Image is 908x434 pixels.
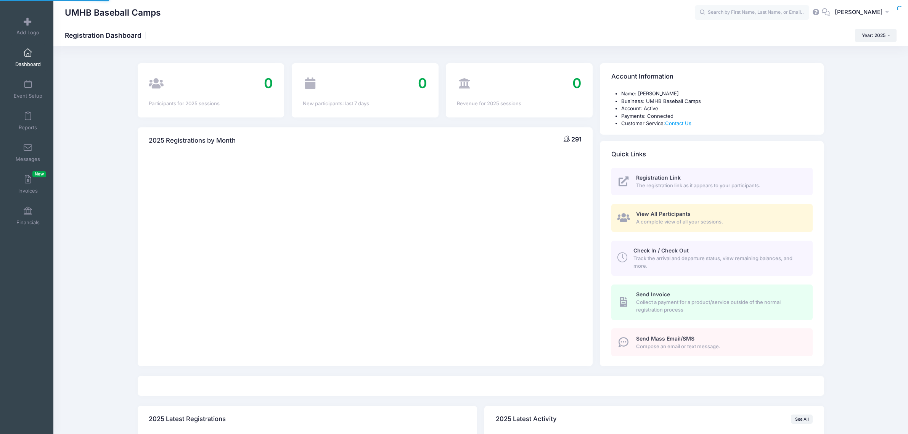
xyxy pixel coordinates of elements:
[636,291,670,297] span: Send Invoice
[10,139,46,166] a: Messages
[15,61,41,68] span: Dashboard
[572,75,582,92] span: 0
[264,75,273,92] span: 0
[695,5,809,20] input: Search by First Name, Last Name, or Email...
[636,218,804,226] span: A complete view of all your sessions.
[18,188,38,194] span: Invoices
[10,44,46,71] a: Dashboard
[10,76,46,103] a: Event Setup
[149,100,273,108] div: Participants for 2025 sessions
[457,100,581,108] div: Revenue for 2025 sessions
[636,174,681,181] span: Registration Link
[10,203,46,229] a: Financials
[303,100,427,108] div: New participants: last 7 days
[633,247,689,254] span: Check In / Check Out
[633,255,804,270] span: Track the arrival and departure status, view remaining balances, and more.
[16,156,40,162] span: Messages
[19,124,37,131] span: Reports
[32,171,46,177] span: New
[665,120,691,126] a: Contact Us
[10,13,46,39] a: Add Logo
[496,408,557,430] h4: 2025 Latest Activity
[611,328,813,356] a: Send Mass Email/SMS Compose an email or text message.
[791,415,813,424] a: See All
[611,204,813,232] a: View All Participants A complete view of all your sessions.
[571,135,582,143] span: 291
[636,182,804,190] span: The registration link as it appears to your participants.
[611,241,813,276] a: Check In / Check Out Track the arrival and departure status, view remaining balances, and more.
[621,98,813,105] li: Business: UMHB Baseball Camps
[636,299,804,313] span: Collect a payment for a product/service outside of the normal registration process
[636,343,804,350] span: Compose an email or text message.
[418,75,427,92] span: 0
[835,8,883,16] span: [PERSON_NAME]
[14,93,42,99] span: Event Setup
[611,168,813,196] a: Registration Link The registration link as it appears to your participants.
[621,90,813,98] li: Name: [PERSON_NAME]
[862,32,886,38] span: Year: 2025
[830,4,897,21] button: [PERSON_NAME]
[636,335,694,342] span: Send Mass Email/SMS
[855,29,897,42] button: Year: 2025
[65,31,148,39] h1: Registration Dashboard
[611,143,646,165] h4: Quick Links
[10,108,46,134] a: Reports
[16,29,39,36] span: Add Logo
[65,4,161,21] h1: UMHB Baseball Camps
[636,211,691,217] span: View All Participants
[611,285,813,320] a: Send Invoice Collect a payment for a product/service outside of the normal registration process
[621,113,813,120] li: Payments: Connected
[621,105,813,113] li: Account: Active
[16,219,40,226] span: Financials
[611,66,673,88] h4: Account Information
[621,120,813,127] li: Customer Service:
[10,171,46,198] a: InvoicesNew
[149,408,226,430] h4: 2025 Latest Registrations
[149,130,236,151] h4: 2025 Registrations by Month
